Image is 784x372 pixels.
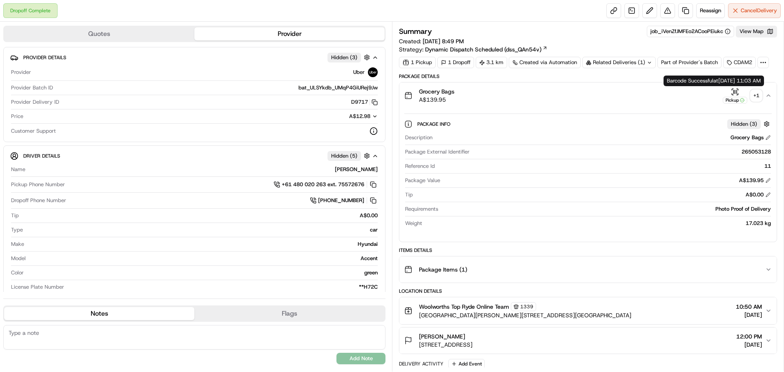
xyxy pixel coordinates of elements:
[650,28,731,35] div: job_iVenZfJMFEo2ACooPEiukc
[27,241,378,248] div: Hyundai
[194,27,385,40] button: Provider
[419,87,454,96] span: Grocery Bags
[417,121,452,127] span: Package Info
[26,226,378,234] div: car
[11,166,25,173] span: Name
[318,197,364,204] span: [PHONE_NUMBER]
[327,52,372,62] button: Hidden (3)
[399,37,464,45] span: Created:
[448,359,485,369] button: Add Event
[723,88,747,104] button: Pickup
[29,255,378,262] div: Accent
[194,307,385,320] button: Flags
[349,113,370,120] span: A$12.98
[736,332,762,341] span: 12:00 PM
[405,163,435,170] span: Reference Id
[405,134,432,141] span: Description
[399,327,777,354] button: [PERSON_NAME][STREET_ADDRESS]12:00 PM[DATE]
[23,54,66,61] span: Provider Details
[399,361,443,367] div: Delivery Activity
[723,97,747,104] div: Pickup
[399,109,777,242] div: Grocery BagsA$139.95Pickup+1
[441,205,771,213] div: Photo Proof of Delivery
[399,297,777,324] button: Woolworths Top Ryde Online Team1339[GEOGRAPHIC_DATA][PERSON_NAME][STREET_ADDRESS][GEOGRAPHIC_DATA...
[11,283,64,291] span: License Plate Number
[746,191,771,198] div: A$0.00
[731,120,757,128] span: Hidden ( 3 )
[509,57,581,68] a: Created via Automation
[11,255,26,262] span: Model
[29,166,378,173] div: [PERSON_NAME]
[425,220,771,227] div: 17.023 kg
[736,303,762,311] span: 10:50 AM
[399,45,548,53] div: Strategy:
[438,163,771,170] div: 11
[11,181,65,188] span: Pickup Phone Number
[713,77,761,84] span: at [DATE] 11:03 AM
[425,45,541,53] span: Dynamic Dispatch Scheduled (dss_QAn54v)
[419,341,472,349] span: [STREET_ADDRESS]
[282,181,364,188] span: +61 480 020 263 ext. 75572676
[739,177,771,184] div: A$139.95
[399,82,777,109] button: Grocery BagsA$139.95Pickup+1
[11,69,31,76] span: Provider
[10,149,379,163] button: Driver DetailsHidden (5)
[4,307,194,320] button: Notes
[419,265,467,274] span: Package Items ( 1 )
[405,220,422,227] span: Weight
[11,226,23,234] span: Type
[11,127,56,135] span: Customer Support
[419,96,454,104] span: A$139.95
[425,45,548,53] a: Dynamic Dispatch Scheduled (dss_QAn54v)
[331,54,357,61] span: Hidden ( 3 )
[274,180,378,189] button: +61 480 020 263 ext. 75572676
[405,148,470,156] span: Package External Identifier
[331,152,357,160] span: Hidden ( 5 )
[11,241,24,248] span: Make
[351,98,378,106] button: D9717
[582,57,656,68] div: Related Deliveries (1)
[723,57,756,68] div: CDAM2
[736,26,777,37] button: View Map
[11,197,66,204] span: Dropoff Phone Number
[11,98,59,106] span: Provider Delivery ID
[419,332,465,341] span: [PERSON_NAME]
[298,84,378,91] span: bat_ULSYkdb_UMqP4GiURej9Jw
[405,205,438,213] span: Requirements
[664,76,764,86] div: Barcode Successful
[731,134,771,141] div: Grocery Bags
[399,256,777,283] button: Package Items (1)
[723,88,762,104] button: Pickup+1
[727,119,772,129] button: Hidden (3)
[700,7,721,14] span: Reassign
[399,247,777,254] div: Items Details
[399,288,777,294] div: Location Details
[23,153,60,159] span: Driver Details
[736,341,762,349] span: [DATE]
[27,269,378,276] div: green
[473,148,771,156] div: 265053128
[405,191,413,198] span: Tip
[306,113,378,120] button: A$12.98
[736,311,762,319] span: [DATE]
[368,67,378,77] img: uber-new-logo.jpeg
[399,73,777,80] div: Package Details
[10,51,379,64] button: Provider DetailsHidden (3)
[399,28,432,35] h3: Summary
[741,7,777,14] span: Cancel Delivery
[405,177,440,184] span: Package Value
[419,311,631,319] span: [GEOGRAPHIC_DATA][PERSON_NAME][STREET_ADDRESS][GEOGRAPHIC_DATA]
[310,196,378,205] a: [PHONE_NUMBER]
[419,303,509,311] span: Woolworths Top Ryde Online Team
[11,84,53,91] span: Provider Batch ID
[696,3,725,18] button: Reassign
[22,212,378,219] div: A$0.00
[728,3,781,18] button: CancelDelivery
[399,57,436,68] div: 1 Pickup
[520,303,533,310] span: 1339
[423,38,464,45] span: [DATE] 8:49 PM
[476,57,507,68] div: 3.1 km
[11,113,23,120] span: Price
